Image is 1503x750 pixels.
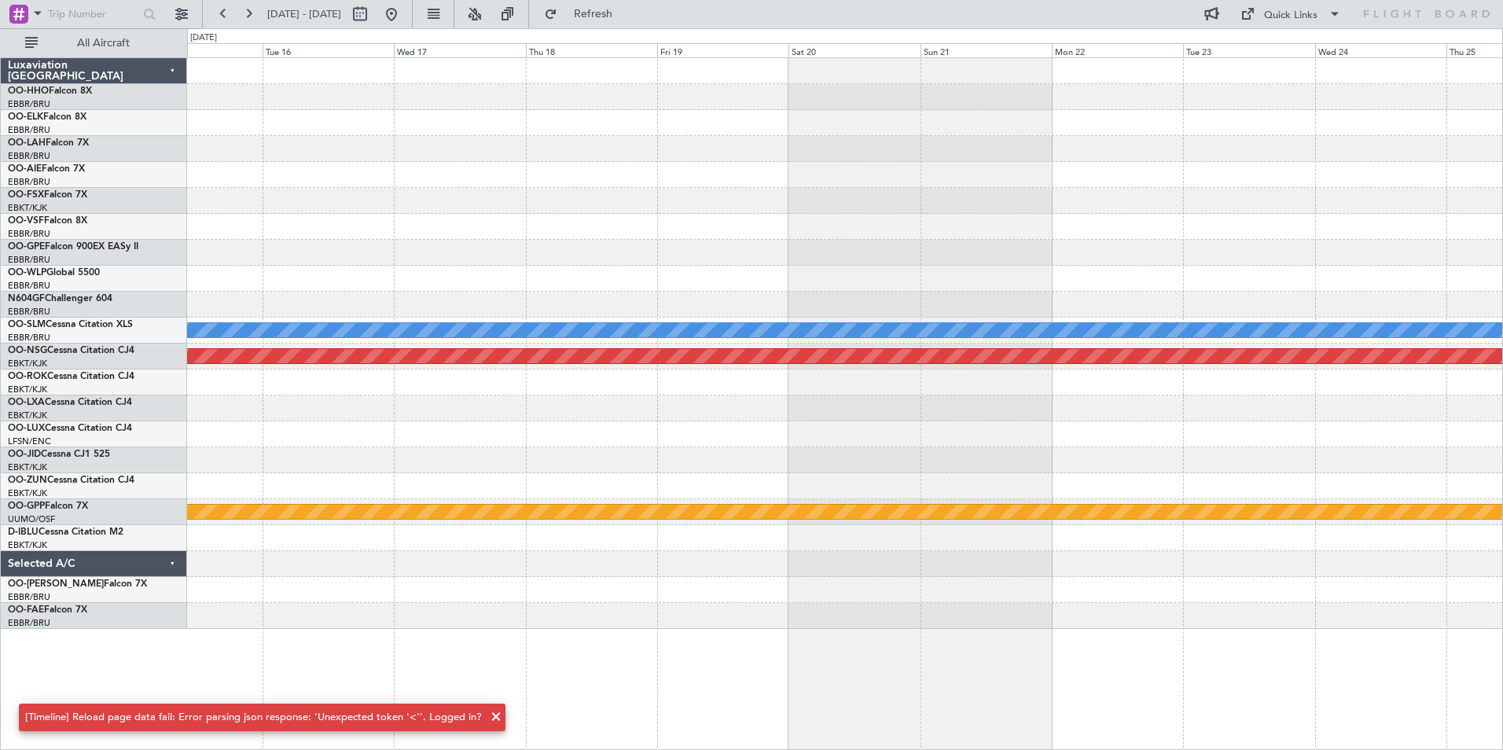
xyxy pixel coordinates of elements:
[8,358,47,369] a: EBKT/KJK
[560,9,627,20] span: Refresh
[8,254,50,266] a: EBBR/BRU
[8,424,45,433] span: OO-LUX
[8,320,46,329] span: OO-SLM
[8,476,134,485] a: OO-ZUNCessna Citation CJ4
[526,43,657,57] div: Thu 18
[8,190,44,200] span: OO-FSX
[8,605,87,615] a: OO-FAEFalcon 7X
[8,436,51,447] a: LFSN/ENC
[25,710,482,726] div: [Timeline] Reload page data fail: Error parsing json response: 'Unexpected token '<''. Logged in?
[1233,2,1349,27] button: Quick Links
[8,332,50,344] a: EBBR/BRU
[8,164,42,174] span: OO-AIE
[8,294,112,303] a: N604GFChallenger 604
[8,384,47,395] a: EBKT/KJK
[8,398,45,407] span: OO-LXA
[8,112,86,122] a: OO-ELKFalcon 8X
[1052,43,1183,57] div: Mon 22
[8,502,45,511] span: OO-GPP
[8,398,132,407] a: OO-LXACessna Citation CJ4
[8,86,49,96] span: OO-HHO
[8,450,110,459] a: OO-JIDCessna CJ1 525
[8,268,46,278] span: OO-WLP
[1183,43,1314,57] div: Tue 23
[8,579,147,589] a: OO-[PERSON_NAME]Falcon 7X
[8,513,55,525] a: UUMO/OSF
[8,502,88,511] a: OO-GPPFalcon 7X
[8,138,46,148] span: OO-LAH
[8,410,47,421] a: EBKT/KJK
[190,31,217,45] div: [DATE]
[8,476,47,485] span: OO-ZUN
[8,294,45,303] span: N604GF
[8,216,87,226] a: OO-VSFFalcon 8X
[8,617,50,629] a: EBBR/BRU
[537,2,631,27] button: Refresh
[131,43,263,57] div: Mon 15
[8,268,100,278] a: OO-WLPGlobal 5500
[8,372,134,381] a: OO-ROKCessna Citation CJ4
[8,579,104,589] span: OO-[PERSON_NAME]
[8,372,47,381] span: OO-ROK
[8,190,87,200] a: OO-FSXFalcon 7X
[17,31,171,56] button: All Aircraft
[8,216,44,226] span: OO-VSF
[8,605,44,615] span: OO-FAE
[1264,8,1317,24] div: Quick Links
[8,124,50,136] a: EBBR/BRU
[8,461,47,473] a: EBKT/KJK
[41,38,166,49] span: All Aircraft
[8,150,50,162] a: EBBR/BRU
[8,424,132,433] a: OO-LUXCessna Citation CJ4
[8,228,50,240] a: EBBR/BRU
[8,176,50,188] a: EBBR/BRU
[8,591,50,603] a: EBBR/BRU
[8,539,47,551] a: EBKT/KJK
[267,7,341,21] span: [DATE] - [DATE]
[8,202,47,214] a: EBKT/KJK
[8,242,138,252] a: OO-GPEFalcon 900EX EASy II
[8,450,41,459] span: OO-JID
[8,346,134,355] a: OO-NSGCessna Citation CJ4
[8,487,47,499] a: EBKT/KJK
[394,43,525,57] div: Wed 17
[657,43,788,57] div: Fri 19
[788,43,920,57] div: Sat 20
[8,306,50,318] a: EBBR/BRU
[8,346,47,355] span: OO-NSG
[8,528,39,537] span: D-IBLU
[48,2,138,26] input: Trip Number
[263,43,394,57] div: Tue 16
[8,112,43,122] span: OO-ELK
[1315,43,1446,57] div: Wed 24
[8,242,45,252] span: OO-GPE
[8,280,50,292] a: EBBR/BRU
[8,86,92,96] a: OO-HHOFalcon 8X
[8,138,89,148] a: OO-LAHFalcon 7X
[8,98,50,110] a: EBBR/BRU
[8,320,133,329] a: OO-SLMCessna Citation XLS
[8,528,123,537] a: D-IBLUCessna Citation M2
[921,43,1052,57] div: Sun 21
[8,164,85,174] a: OO-AIEFalcon 7X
